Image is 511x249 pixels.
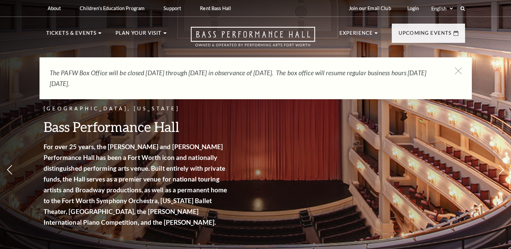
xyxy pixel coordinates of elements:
p: Tickets & Events [46,29,97,41]
p: Rent Bass Hall [200,5,231,11]
p: Upcoming Events [399,29,452,41]
p: Support [163,5,181,11]
p: Plan Your Visit [116,29,162,41]
strong: For over 25 years, the [PERSON_NAME] and [PERSON_NAME] Performance Hall has been a Fort Worth ico... [44,143,227,226]
h3: Bass Performance Hall [44,118,229,135]
p: Children's Education Program [80,5,145,11]
p: Experience [339,29,373,41]
em: The PAFW Box Office will be closed [DATE] through [DATE] in observance of [DATE]. The box office ... [50,69,426,87]
p: About [48,5,61,11]
p: [GEOGRAPHIC_DATA], [US_STATE] [44,105,229,113]
select: Select: [430,5,454,12]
